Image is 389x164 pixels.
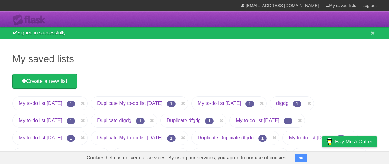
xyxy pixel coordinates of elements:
[81,152,294,164] span: Cookies help us deliver our services. By using our services, you agree to our use of cookies.
[12,51,377,66] h1: My saved lists
[12,74,77,89] a: Create a new list
[97,118,131,123] a: Duplicate dfgdg
[19,118,62,123] a: My to-do list [DATE]
[335,136,374,147] span: Buy me a coffee
[19,135,62,140] a: My to-do list [DATE]
[67,135,75,142] span: 1
[258,135,267,142] span: 1
[205,118,214,124] span: 1
[198,135,254,140] a: Duplicate Duplicate dfgdg
[322,136,377,147] a: Buy me a coffee
[276,101,288,106] a: dfgdg
[97,101,162,106] a: Duplicate My to-do list [DATE]
[167,118,201,123] a: Duplicate dfgdg
[236,118,279,123] a: My to-do list [DATE]
[198,101,241,106] a: My to-do list [DATE]
[167,101,176,107] span: 1
[337,135,345,142] span: 1
[284,118,292,124] span: 1
[136,118,145,124] span: 1
[19,101,62,106] a: My to-do list [DATE]
[289,135,332,140] a: My to-do list [DATE]
[97,135,162,140] a: Duplicate My to-do list [DATE]
[293,101,302,107] span: 1
[12,14,49,26] div: Flask
[167,135,176,142] span: 1
[295,154,307,162] button: OK
[67,118,75,124] span: 1
[245,101,254,107] span: 1
[325,136,334,147] img: Buy me a coffee
[67,101,75,107] span: 1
